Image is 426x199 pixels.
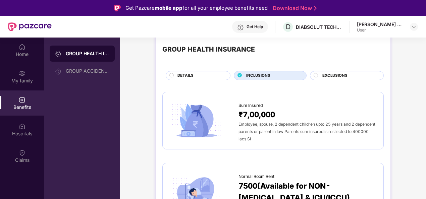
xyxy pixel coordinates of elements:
[296,24,343,30] div: DIABSOLUT TECHNOLOGY PRIVATE LIMITED
[19,96,25,103] img: svg+xml;base64,PHN2ZyBpZD0iQmVuZWZpdHMiIHhtbG5zPSJodHRwOi8vd3d3LnczLm9yZy8yMDAwL3N2ZyIgd2lkdGg9Ij...
[247,24,263,29] div: Get Help
[357,21,404,27] div: [PERSON_NAME] Gunasekanran
[19,44,25,50] img: svg+xml;base64,PHN2ZyBpZD0iSG9tZSIgeG1sbnM9Imh0dHA6Ly93d3cudzMub3JnLzIwMDAvc3ZnIiB3aWR0aD0iMjAiIG...
[238,102,263,109] span: Sum Insured
[19,70,25,77] img: svg+xml;base64,PHN2ZyB3aWR0aD0iMjAiIGhlaWdodD0iMjAiIHZpZXdCb3g9IjAgMCAyMCAyMCIgZmlsbD0ibm9uZSIgeG...
[162,44,255,55] div: GROUP HEALTH INSURANCE
[322,73,348,79] span: EXCLUSIONS
[8,22,52,31] img: New Pazcare Logo
[19,149,25,156] img: svg+xml;base64,PHN2ZyBpZD0iQ2xhaW0iIHhtbG5zPSJodHRwOi8vd3d3LnczLm9yZy8yMDAwL3N2ZyIgd2lkdGg9IjIwIi...
[237,24,244,31] img: svg+xml;base64,PHN2ZyBpZD0iSGVscC0zMngzMiIgeG1sbnM9Imh0dHA6Ly93d3cudzMub3JnLzIwMDAvc3ZnIiB3aWR0aD...
[286,23,290,31] span: D
[314,5,317,12] img: Stroke
[55,68,62,75] img: svg+xml;base64,PHN2ZyB3aWR0aD0iMjAiIGhlaWdodD0iMjAiIHZpZXdCb3g9IjAgMCAyMCAyMCIgZmlsbD0ibm9uZSIgeG...
[238,122,375,141] span: Employee, spouse, 2 dependent children upto 25 years and 2 dependent parents or parent in law.Par...
[177,73,194,79] span: DETAILS
[246,73,270,79] span: INCLUSIONS
[125,4,268,12] div: Get Pazcare for all your employee benefits need
[273,5,315,12] a: Download Now
[114,5,121,11] img: Logo
[169,102,224,140] img: icon
[66,50,109,57] div: GROUP HEALTH INSURANCE
[357,27,404,33] div: User
[55,51,62,57] img: svg+xml;base64,PHN2ZyB3aWR0aD0iMjAiIGhlaWdodD0iMjAiIHZpZXdCb3g9IjAgMCAyMCAyMCIgZmlsbD0ibm9uZSIgeG...
[155,5,182,11] strong: mobile app
[238,109,275,120] span: ₹7,00,000
[19,123,25,130] img: svg+xml;base64,PHN2ZyBpZD0iSG9zcGl0YWxzIiB4bWxucz0iaHR0cDovL3d3dy53My5vcmcvMjAwMC9zdmciIHdpZHRoPS...
[411,24,417,29] img: svg+xml;base64,PHN2ZyBpZD0iRHJvcGRvd24tMzJ4MzIiIHhtbG5zPSJodHRwOi8vd3d3LnczLm9yZy8yMDAwL3N2ZyIgd2...
[66,68,109,74] div: GROUP ACCIDENTAL INSURANCE
[238,173,274,180] span: Normal Room Rent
